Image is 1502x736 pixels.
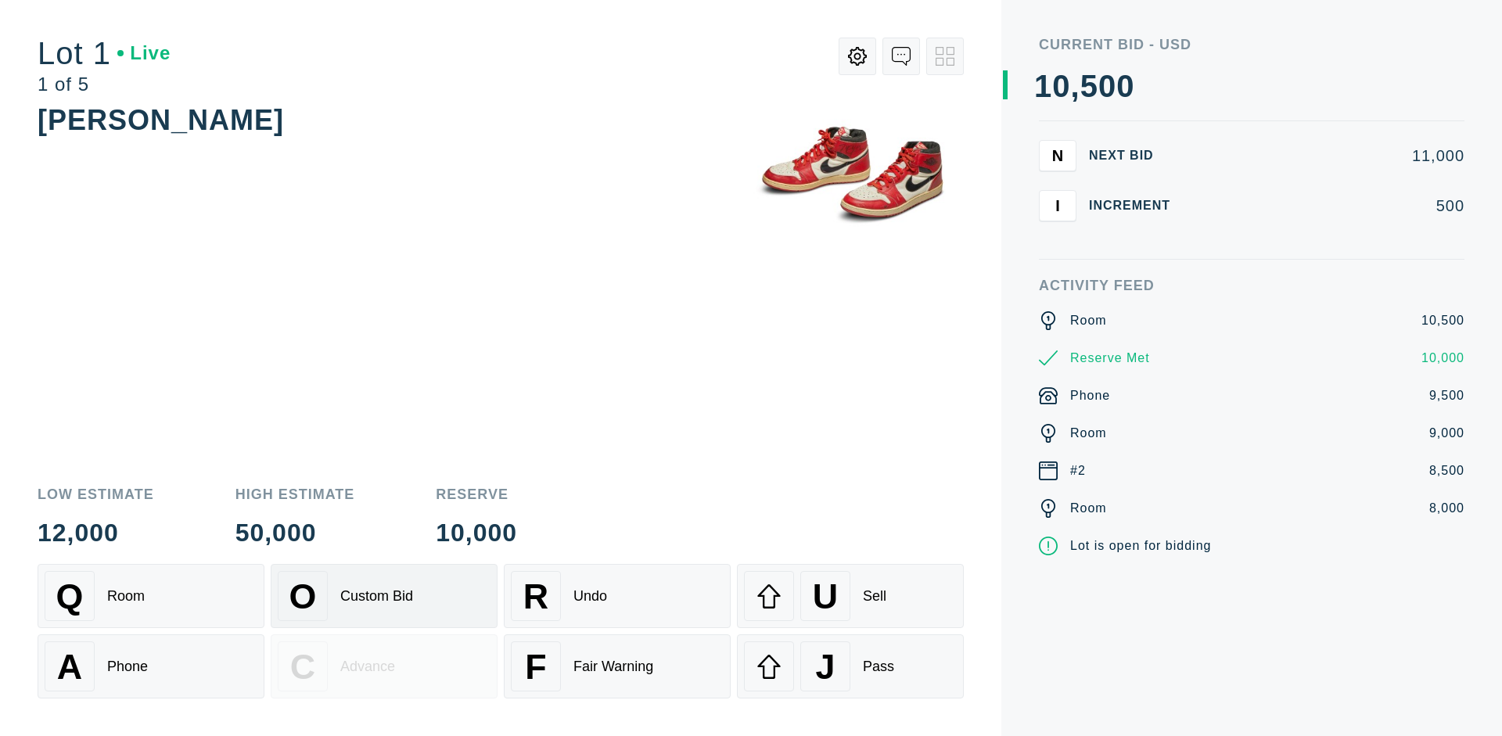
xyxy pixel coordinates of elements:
div: Activity Feed [1039,278,1464,293]
div: Lot 1 [38,38,171,69]
button: RUndo [504,564,731,628]
div: 9,000 [1429,424,1464,443]
button: QRoom [38,564,264,628]
div: 9,500 [1429,386,1464,405]
div: 1 [1034,70,1052,102]
div: 11,000 [1195,148,1464,163]
div: Increment [1089,199,1183,212]
div: 8,000 [1429,499,1464,518]
div: Live [117,44,171,63]
div: 10,500 [1421,311,1464,330]
button: APhone [38,634,264,698]
div: Fair Warning [573,659,653,675]
div: 8,500 [1429,461,1464,480]
span: C [290,647,315,687]
div: Low Estimate [38,487,154,501]
div: High Estimate [235,487,355,501]
div: Next Bid [1089,149,1183,162]
div: 0 [1116,70,1134,102]
div: Phone [1070,386,1110,405]
div: #2 [1070,461,1086,480]
div: Room [1070,311,1107,330]
div: 10,000 [436,520,517,545]
div: 1 of 5 [38,75,171,94]
button: OCustom Bid [271,564,498,628]
span: J [815,647,835,687]
div: [PERSON_NAME] [38,104,284,136]
span: O [289,576,317,616]
span: I [1055,196,1060,214]
button: CAdvance [271,634,498,698]
span: U [813,576,838,616]
div: Phone [107,659,148,675]
span: R [523,576,548,616]
div: 12,000 [38,520,154,545]
div: Reserve [436,487,517,501]
div: Current Bid - USD [1039,38,1464,52]
div: 10,000 [1421,349,1464,368]
span: N [1052,146,1063,164]
span: A [57,647,82,687]
div: 0 [1098,70,1116,102]
button: USell [737,564,964,628]
button: N [1039,140,1076,171]
div: 500 [1195,198,1464,214]
div: Custom Bid [340,588,413,605]
div: Room [107,588,145,605]
div: Reserve Met [1070,349,1150,368]
button: FFair Warning [504,634,731,698]
div: Room [1070,424,1107,443]
div: 50,000 [235,520,355,545]
div: Sell [863,588,886,605]
div: Lot is open for bidding [1070,537,1211,555]
div: , [1071,70,1080,383]
span: F [525,647,546,687]
span: Q [56,576,84,616]
div: 5 [1080,70,1098,102]
div: Undo [573,588,607,605]
div: 0 [1052,70,1070,102]
button: I [1039,190,1076,221]
div: Pass [863,659,894,675]
div: Advance [340,659,395,675]
div: Room [1070,499,1107,518]
button: JPass [737,634,964,698]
